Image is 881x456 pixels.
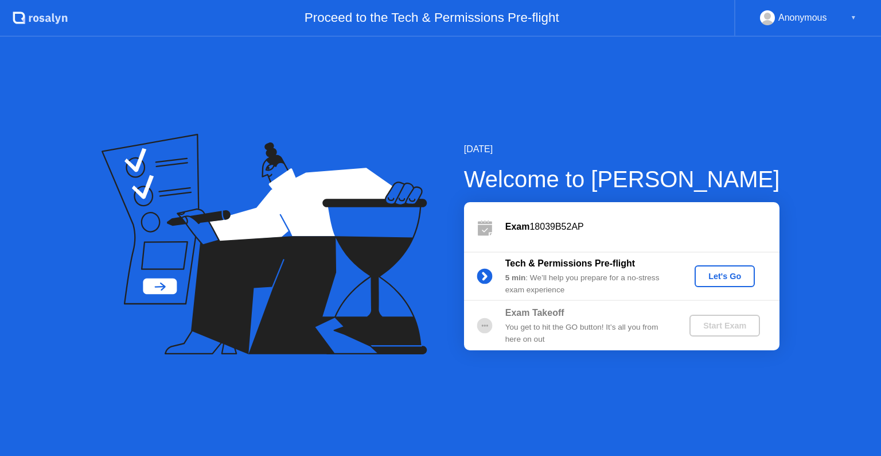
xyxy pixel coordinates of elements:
div: Anonymous [778,10,827,25]
b: 5 min [505,273,526,282]
div: [DATE] [464,142,780,156]
div: ▼ [851,10,856,25]
div: Start Exam [694,321,755,330]
b: Exam Takeoff [505,308,564,318]
b: Exam [505,222,530,231]
div: You get to hit the GO button! It’s all you from here on out [505,322,671,345]
div: : We’ll help you prepare for a no-stress exam experience [505,272,671,296]
button: Let's Go [695,265,755,287]
div: Let's Go [699,272,750,281]
div: 18039B52AP [505,220,779,234]
div: Welcome to [PERSON_NAME] [464,162,780,196]
button: Start Exam [689,315,760,337]
b: Tech & Permissions Pre-flight [505,258,635,268]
